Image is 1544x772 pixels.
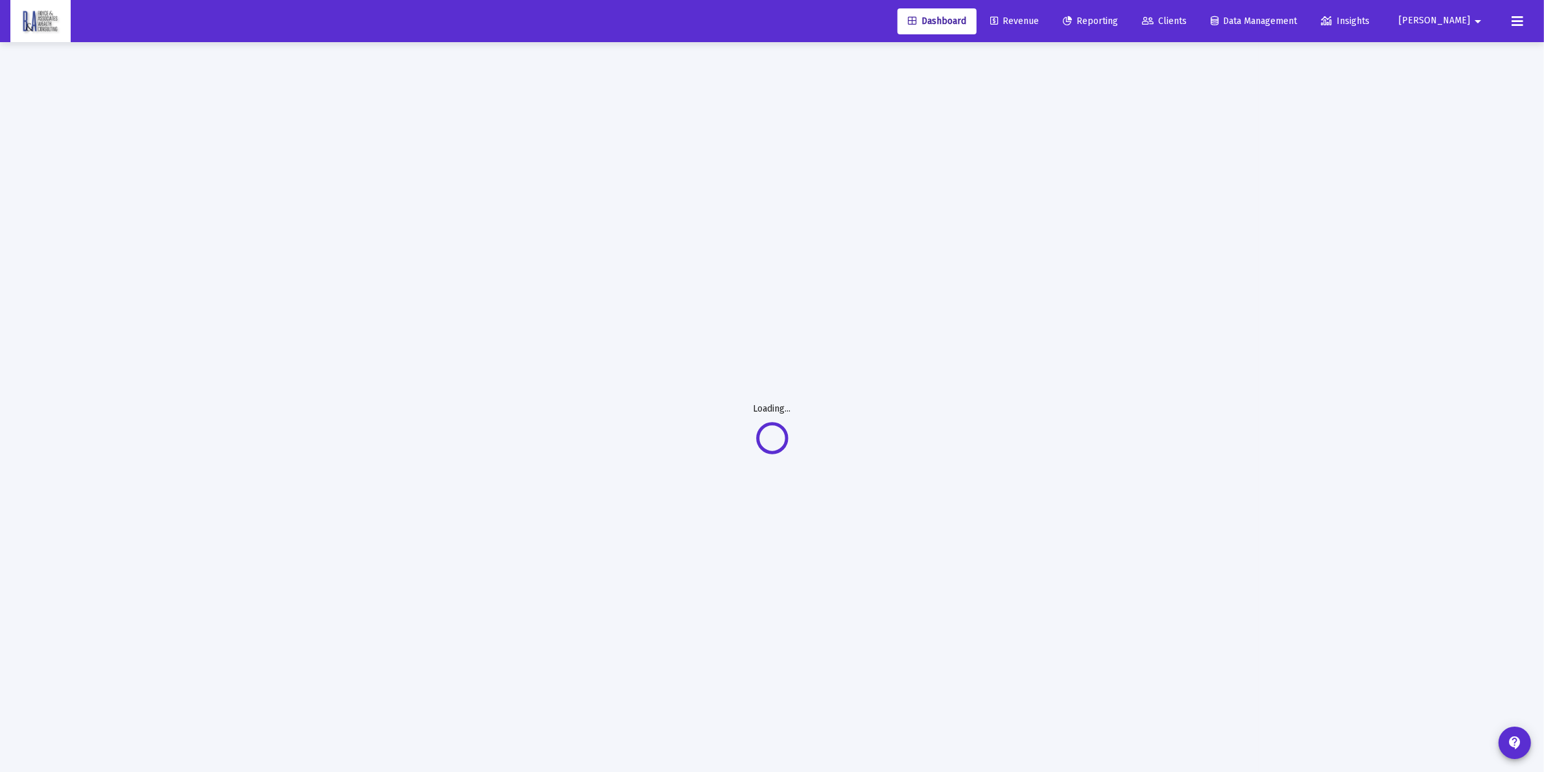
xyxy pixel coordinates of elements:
a: Clients [1132,8,1197,34]
span: [PERSON_NAME] [1399,16,1470,27]
a: Insights [1311,8,1380,34]
span: Data Management [1211,16,1297,27]
img: Dashboard [20,8,61,34]
mat-icon: arrow_drop_down [1470,8,1486,34]
span: Revenue [990,16,1039,27]
a: Reporting [1052,8,1128,34]
button: [PERSON_NAME] [1383,8,1501,34]
a: Data Management [1200,8,1307,34]
a: Revenue [980,8,1049,34]
span: Dashboard [908,16,966,27]
mat-icon: contact_support [1507,735,1523,751]
span: Clients [1142,16,1187,27]
span: Insights [1321,16,1370,27]
a: Dashboard [897,8,977,34]
span: Reporting [1063,16,1118,27]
